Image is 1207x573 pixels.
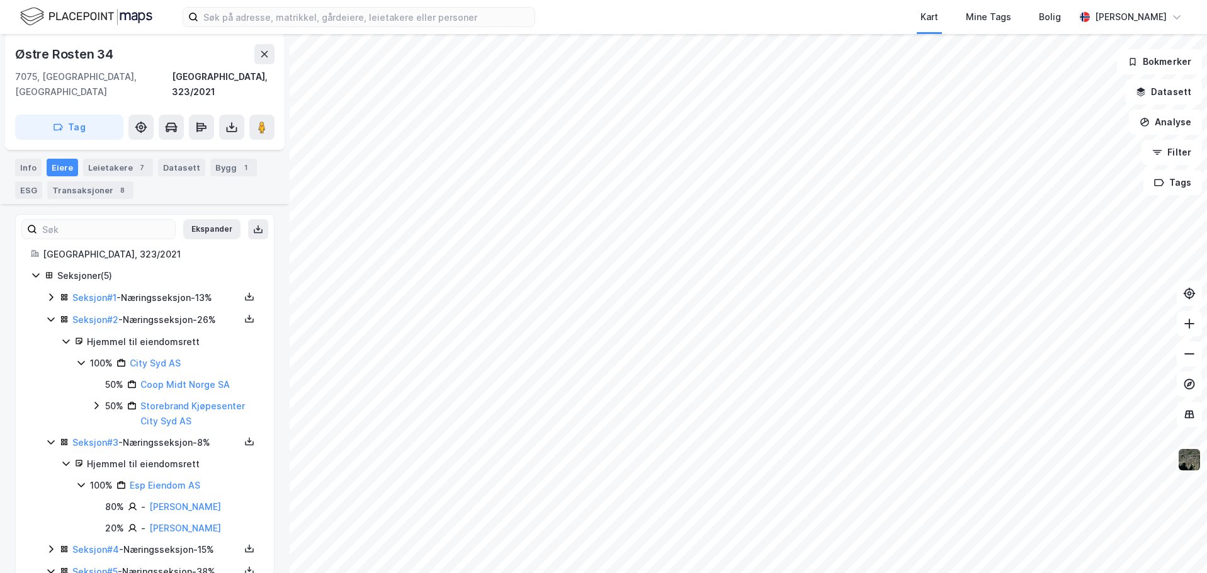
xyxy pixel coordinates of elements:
a: [PERSON_NAME] [149,523,221,533]
div: 100% [90,356,113,371]
div: 20% [105,521,124,536]
div: 100% [90,478,113,493]
button: Analyse [1129,110,1202,135]
button: Ekspander [183,219,241,239]
button: Tag [15,115,123,140]
a: Seksjon#2 [72,314,118,325]
a: Storebrand Kjøpesenter City Syd AS [140,400,245,426]
div: - [141,499,145,514]
a: City Syd AS [130,358,181,368]
div: - Næringsseksjon - 13% [72,290,240,305]
iframe: Chat Widget [1144,513,1207,573]
img: 9k= [1177,448,1201,472]
div: Hjemmel til eiendomsrett [87,334,259,349]
button: Filter [1142,140,1202,165]
div: - Næringsseksjon - 15% [72,542,240,557]
div: Eiere [47,159,78,176]
div: [GEOGRAPHIC_DATA], 323/2021 [43,247,259,262]
div: Østre Rosten 34 [15,44,116,64]
a: Seksjon#3 [72,437,118,448]
input: Søk på adresse, matrikkel, gårdeiere, leietakere eller personer [198,8,535,26]
a: [PERSON_NAME] [149,501,221,512]
div: 50% [105,399,123,414]
button: Bokmerker [1117,49,1202,74]
a: Seksjon#4 [72,544,119,555]
div: Datasett [158,159,205,176]
div: [GEOGRAPHIC_DATA], 323/2021 [172,69,275,99]
div: Hjemmel til eiendomsrett [87,457,259,472]
div: ESG [15,181,42,199]
div: Kart [921,9,938,25]
div: - [141,521,145,536]
a: Coop Midt Norge SA [140,379,230,390]
div: 50% [105,377,123,392]
div: [PERSON_NAME] [1095,9,1167,25]
div: Bolig [1039,9,1061,25]
div: 1 [239,161,252,174]
div: Mine Tags [966,9,1011,25]
div: 7075, [GEOGRAPHIC_DATA], [GEOGRAPHIC_DATA] [15,69,172,99]
div: Bygg [210,159,257,176]
img: logo.f888ab2527a4732fd821a326f86c7f29.svg [20,6,152,28]
button: Datasett [1125,79,1202,105]
div: Info [15,159,42,176]
a: Seksjon#1 [72,292,116,303]
div: - Næringsseksjon - 8% [72,435,240,450]
button: Tags [1143,170,1202,195]
div: Seksjoner ( 5 ) [57,268,259,283]
div: Leietakere [83,159,153,176]
a: Esp Eiendom AS [130,480,200,491]
div: - Næringsseksjon - 26% [72,312,240,327]
div: 80% [105,499,124,514]
div: 8 [116,184,128,196]
div: 7 [135,161,148,174]
input: Søk [37,220,175,239]
div: Transaksjoner [47,181,133,199]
